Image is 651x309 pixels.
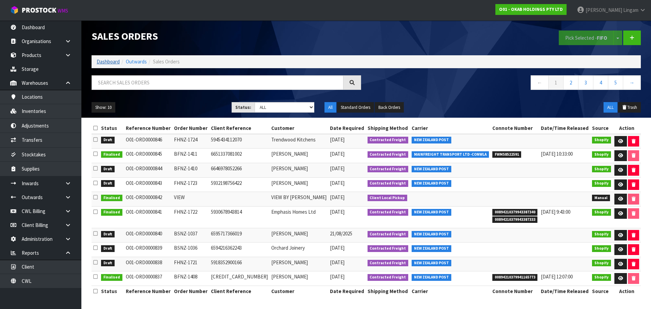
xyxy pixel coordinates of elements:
small: WMS [58,7,68,14]
td: Emphasis Homes Ltd [270,206,328,228]
span: Draft [101,180,115,187]
td: VIEW [172,192,209,207]
td: Orchard Joinery [270,243,328,257]
td: BSNZ-1036 [172,243,209,257]
span: NEW ZEALAND POST [412,231,451,238]
span: Shopify [592,274,611,281]
td: O01-ORD0000846 [124,134,172,149]
td: 6651337081002 [209,149,270,163]
td: 5918352900166 [209,257,270,271]
td: Trendwood Kitchens [270,134,328,149]
th: Status [99,286,124,297]
a: 4 [593,75,608,90]
td: VIEW BY [PERSON_NAME] [270,192,328,207]
span: MAINFREIGHT TRANSPORT LTD -CONWLA [412,151,489,158]
a: O01 - OKAB HOLDINGS PTY LTD [495,4,567,15]
th: Date Required [328,286,366,297]
td: [PERSON_NAME] [270,149,328,163]
span: [DATE] [330,136,344,143]
span: Contracted Freight [368,137,409,143]
span: [DATE] [330,245,344,251]
span: Manual [592,195,610,201]
td: O01-ORD0000843 [124,177,172,192]
button: ALL [604,102,617,113]
span: Draft [101,231,115,238]
span: NEW ZEALAND POST [412,245,451,252]
button: Pick Selected -FIFO [559,31,614,45]
span: [DATE] [330,273,344,280]
span: Contracted Freight [368,274,409,281]
span: Client Local Pickup [368,195,408,201]
th: Date/Time Released [539,123,590,134]
a: 1 [548,75,564,90]
a: Outwards [126,58,147,65]
th: Action [613,123,641,134]
span: Contracted Freight [368,245,409,252]
span: 00894210379943387340 [492,209,538,216]
th: Customer [270,286,328,297]
td: O01-ORD0000844 [124,163,172,178]
td: O01-ORD0000845 [124,149,172,163]
td: BSNZ-1037 [172,228,209,243]
span: Contracted Freight [368,260,409,267]
span: Shopify [592,151,611,158]
span: Lingam [623,7,638,13]
th: Carrier [410,286,491,297]
input: Search sales orders [92,75,343,90]
span: [DATE] [330,151,344,157]
span: NEW ZEALAND POST [412,180,451,187]
td: 5930678943814 [209,206,270,228]
th: Status [99,123,124,134]
span: Shopify [592,209,611,216]
span: NEW ZEALAND POST [412,274,451,281]
span: Finalised [101,151,122,158]
th: Order Number [172,286,209,297]
span: NEW ZEALAND POST [412,209,451,216]
span: Shopify [592,137,611,143]
span: [DATE] 9:43:00 [541,209,570,215]
td: FHNZ-1723 [172,177,209,192]
span: Shopify [592,260,611,267]
span: [DATE] [330,209,344,215]
strong: O01 - OKAB HOLDINGS PTY LTD [499,6,563,12]
strong: FIFO [597,35,607,41]
a: ← [531,75,549,90]
span: Contracted Freight [368,209,409,216]
span: Contracted Freight [368,166,409,173]
button: All [324,102,336,113]
th: Source [590,286,613,297]
th: Carrier [410,123,491,134]
th: Order Number [172,123,209,134]
th: Reference Number [124,286,172,297]
span: Finalised [101,209,122,216]
span: Shopify [592,245,611,252]
td: [PERSON_NAME] [270,177,328,192]
nav: Page navigation [371,75,641,92]
th: Source [590,123,613,134]
td: O01-ORD0000841 [124,206,172,228]
th: Client Reference [209,286,270,297]
strong: Status: [235,104,251,110]
td: [PERSON_NAME] [270,257,328,271]
button: Standard Orders [337,102,374,113]
span: [DATE] [330,165,344,172]
th: Connote Number [491,286,539,297]
button: Back Orders [375,102,404,113]
span: [DATE] 10:33:00 [541,151,573,157]
td: O01-ORD0000839 [124,243,172,257]
span: Finalised [101,195,122,201]
span: Contracted Freight [368,231,409,238]
span: 21/08/2025 [330,230,352,237]
span: [DATE] [330,180,344,186]
td: 6594216362243 [209,243,270,257]
td: FHNZ-1724 [172,134,209,149]
th: Reference Number [124,123,172,134]
span: Finalised [101,274,122,281]
td: [CREDIT_CARD_NUMBER] [209,271,270,286]
span: Shopify [592,180,611,187]
th: Action [613,286,641,297]
h1: Sales Orders [92,31,361,42]
th: Shipping Method [366,123,410,134]
img: cube-alt.png [10,6,19,14]
span: ProStock [22,6,56,15]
